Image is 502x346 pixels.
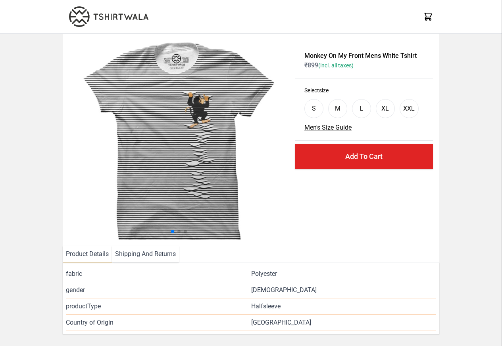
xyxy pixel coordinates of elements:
[360,104,363,113] div: L
[66,269,251,279] span: fabric
[403,104,415,113] div: XXL
[381,104,389,113] div: XL
[312,104,316,113] div: S
[304,86,423,94] h3: Select size
[63,246,112,262] li: Product Details
[66,285,251,295] span: gender
[304,123,352,132] button: Men's Size Guide
[251,285,317,295] span: [DEMOGRAPHIC_DATA]
[304,51,423,61] h1: Monkey On My Front Mens White Tshirt
[251,269,277,279] span: Polyester
[295,144,433,169] button: Add To Cart
[251,318,436,327] span: [GEOGRAPHIC_DATA]
[66,318,251,327] span: Country of Origin
[69,6,148,27] img: TW-LOGO-400-104.png
[304,61,354,69] span: ₹ 899
[112,246,179,262] li: Shipping And Returns
[251,302,281,311] span: Halfsleeve
[66,302,251,311] span: productType
[335,104,340,113] div: M
[318,62,354,69] span: (incl. all taxes)
[69,40,289,240] img: monkey-climbing.jpg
